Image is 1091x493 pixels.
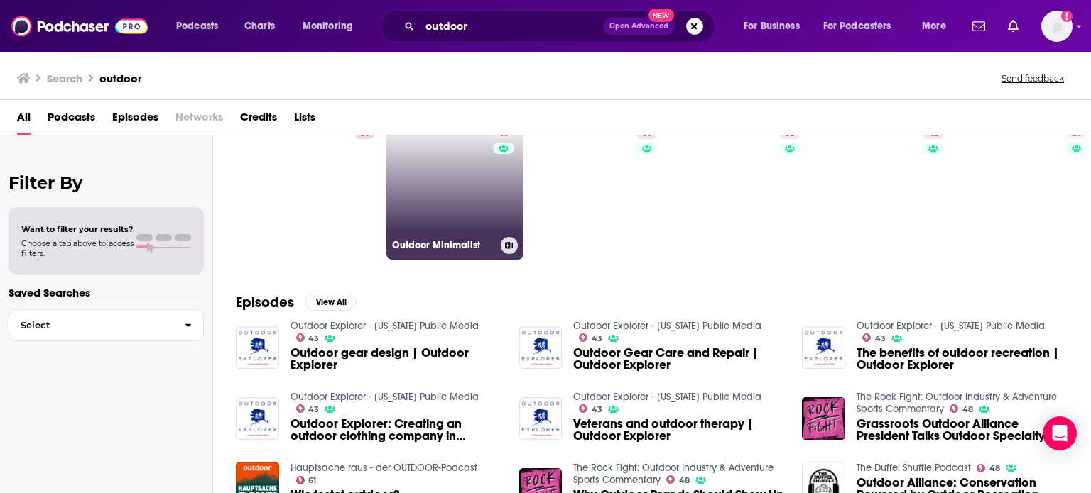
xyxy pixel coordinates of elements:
button: open menu [814,15,912,38]
a: Credits [240,106,277,135]
button: open menu [166,15,237,38]
img: Podchaser - Follow, Share and Rate Podcasts [11,13,148,40]
span: Episodes [112,106,158,135]
a: 43 [579,404,602,413]
a: 42 [923,128,944,139]
a: 36 [636,128,658,139]
a: 43 [862,333,886,342]
span: For Business [744,16,800,36]
span: 48 [679,477,690,484]
a: EpisodesView All [236,294,357,311]
h2: Filter By [9,172,204,193]
img: Veterans and outdoor therapy | Outdoor Explorer [519,397,563,441]
a: Lists [294,106,315,135]
a: 53 [779,128,800,139]
button: open menu [734,15,818,38]
span: Monitoring [303,16,353,36]
a: 61 [354,128,375,139]
a: 48 [977,464,1000,472]
img: Outdoor gear design | Outdoor Explorer [236,326,279,370]
img: Outdoor Explorer: Creating an outdoor clothing company in Alaska [236,397,279,441]
span: 43 [592,406,602,413]
h2: Episodes [236,294,294,311]
span: More [922,16,946,36]
a: Outdoor Explorer: Creating an outdoor clothing company in Alaska [291,418,502,442]
span: For Podcasters [823,16,891,36]
span: 43 [875,336,886,342]
span: Choose a tab above to access filters. [21,238,134,258]
a: The Rock Fight: Outdoor Industry & Adventure Sports Commentary [857,391,1057,415]
span: Logged in as madeleinelbrownkensington [1041,11,1073,42]
a: Outdoor Explorer - Alaska Public Media [573,320,761,332]
button: open menu [912,15,964,38]
button: Select [9,309,204,341]
a: Outdoor Explorer - Alaska Public Media [857,320,1045,332]
a: 43 [296,333,320,342]
span: Open Advanced [609,23,668,30]
span: 43 [592,336,602,342]
input: Search podcasts, credits, & more... [420,15,603,38]
a: 42 [815,122,953,260]
svg: Add a profile image [1061,11,1073,22]
a: Outdoor Gear Care and Repair | Outdoor Explorer [573,347,785,371]
span: Select [9,321,173,330]
a: 26 [1066,128,1087,139]
span: 61 [308,477,316,484]
span: 48 [989,465,1000,472]
a: 43 [296,404,320,413]
img: Outdoor Gear Care and Repair | Outdoor Explorer [519,326,563,370]
a: The Rock Fight: Outdoor Industry & Adventure Sports Commentary [573,462,774,486]
span: New [648,9,674,22]
a: The Duffel Shuffle Podcast [857,462,971,474]
button: Show profile menu [1041,11,1073,42]
button: Open AdvancedNew [603,18,675,35]
a: 53 [673,122,810,260]
button: View All [305,294,357,311]
a: 43 [579,333,602,342]
a: 45 [493,128,514,139]
span: Networks [175,106,223,135]
a: Show notifications dropdown [967,14,991,38]
a: 48 [666,475,690,484]
h3: Search [47,72,82,85]
span: Want to filter your results? [21,224,134,234]
button: Send feedback [997,72,1068,84]
img: Grassroots Outdoor Alliance President Talks Outdoor Specialty Retail [802,397,845,441]
a: The benefits of outdoor recreation | Outdoor Explorer [857,347,1068,371]
span: Outdoor Explorer: Creating an outdoor clothing company in [US_STATE] [291,418,502,442]
a: 45Outdoor Minimalist [386,122,524,260]
span: Charts [244,16,275,36]
a: Charts [235,15,283,38]
span: Podcasts [176,16,218,36]
a: 48 [950,404,973,413]
button: open menu [293,15,371,38]
h3: outdoor [99,72,141,85]
span: 43 [308,406,319,413]
a: Veterans and outdoor therapy | Outdoor Explorer [573,418,785,442]
a: Show notifications dropdown [1002,14,1024,38]
div: Search podcasts, credits, & more... [394,10,729,43]
a: Outdoor gear design | Outdoor Explorer [291,347,502,371]
span: 43 [308,336,319,342]
a: 61 [296,476,317,484]
h3: Outdoor Minimalist [392,239,495,251]
a: Hauptsache raus - der OUTDOOR-Podcast [291,462,477,474]
a: 36 [529,122,667,260]
a: 61 [243,122,381,260]
a: All [17,106,31,135]
a: Grassroots Outdoor Alliance President Talks Outdoor Specialty Retail [857,418,1068,442]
